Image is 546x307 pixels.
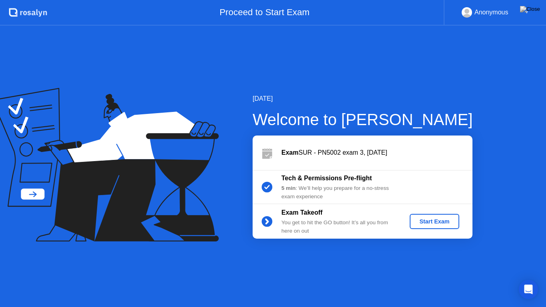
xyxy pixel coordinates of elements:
div: Anonymous [474,7,508,18]
button: Start Exam [410,214,459,229]
b: 5 min [281,185,296,191]
b: Exam Takeoff [281,209,323,216]
b: Exam [281,149,299,156]
div: Start Exam [413,218,456,225]
img: Close [520,6,540,12]
div: SUR - PN5002 exam 3, [DATE] [281,148,472,157]
div: Welcome to [PERSON_NAME] [253,108,473,132]
div: Open Intercom Messenger [519,280,538,299]
b: Tech & Permissions Pre-flight [281,175,372,181]
div: You get to hit the GO button! It’s all you from here on out [281,219,397,235]
div: [DATE] [253,94,473,104]
div: : We’ll help you prepare for a no-stress exam experience [281,184,397,201]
